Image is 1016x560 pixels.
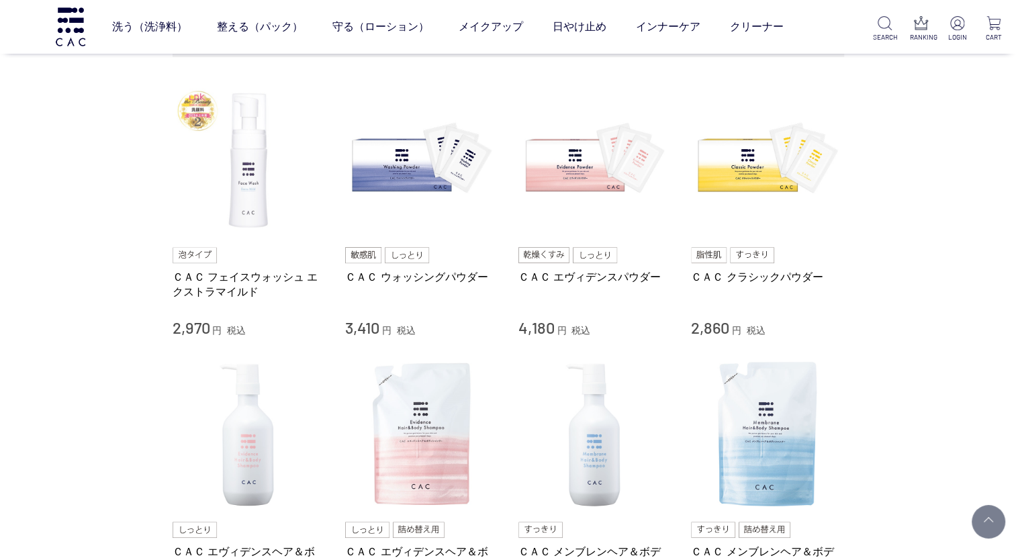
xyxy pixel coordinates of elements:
img: ＣＡＣ メンブレンヘア＆ボディシャンプー500ml [518,359,672,512]
img: ＣＡＣ エヴィデンスヘア＆ボディシャンプー400mlレフィル [345,359,498,512]
p: LOGIN [945,32,969,42]
a: CART [982,16,1005,42]
img: ＣＡＣ エヴィデンスヘア＆ボディシャンプー500ml [173,359,326,512]
span: 円 [732,325,741,336]
a: メイクアップ [458,8,522,46]
img: しっとり [573,247,617,263]
img: logo [54,7,87,46]
img: 乾燥くすみ [518,247,570,263]
a: LOGIN [945,16,969,42]
img: しっとり [345,522,389,538]
a: ＣＡＣ クラシックパウダー [691,270,844,284]
span: 税込 [747,325,766,336]
img: 敏感肌 [345,247,381,263]
a: 洗う（洗浄料） [111,8,187,46]
img: ＣＡＣ エヴィデンスパウダー [518,84,672,237]
img: 泡タイプ [173,247,217,263]
a: RANKING [909,16,933,42]
img: ＣＡＣ メンブレンヘア＆ボディシャンプー400mlレフィル [691,359,844,512]
a: ＣＡＣ ウォッシングパウダー [345,270,498,284]
a: クリーナー [729,8,783,46]
span: 税込 [227,325,246,336]
img: しっとり [385,247,429,263]
img: しっとり [173,522,217,538]
a: ＣＡＣ エヴィデンスパウダー [518,270,672,284]
a: 守る（ローション） [332,8,428,46]
span: 2,970 [173,318,210,337]
p: SEARCH [873,32,896,42]
span: 税込 [571,325,590,336]
img: 詰め替え用 [739,522,790,538]
p: RANKING [909,32,933,42]
img: すっきり [730,247,774,263]
img: 詰め替え用 [393,522,445,538]
span: 円 [557,325,566,336]
img: 脂性肌 [691,247,727,263]
a: 整える（パック） [216,8,302,46]
span: 税込 [397,325,416,336]
img: ＣＡＣ ウォッシングパウダー [345,84,498,237]
span: 4,180 [518,318,555,337]
span: 円 [382,325,391,336]
a: SEARCH [873,16,896,42]
a: ＣＡＣ フェイスウォッシュ エクストラマイルド [173,270,326,299]
a: インナーケア [635,8,700,46]
p: CART [982,32,1005,42]
span: 2,860 [691,318,729,337]
span: 円 [212,325,222,336]
img: ＣＡＣ フェイスウォッシュ エクストラマイルド [173,84,326,237]
img: すっきり [691,522,735,538]
a: 日やけ止め [552,8,606,46]
span: 3,410 [345,318,379,337]
img: ＣＡＣ クラシックパウダー [691,84,844,237]
img: すっきり [518,522,563,538]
